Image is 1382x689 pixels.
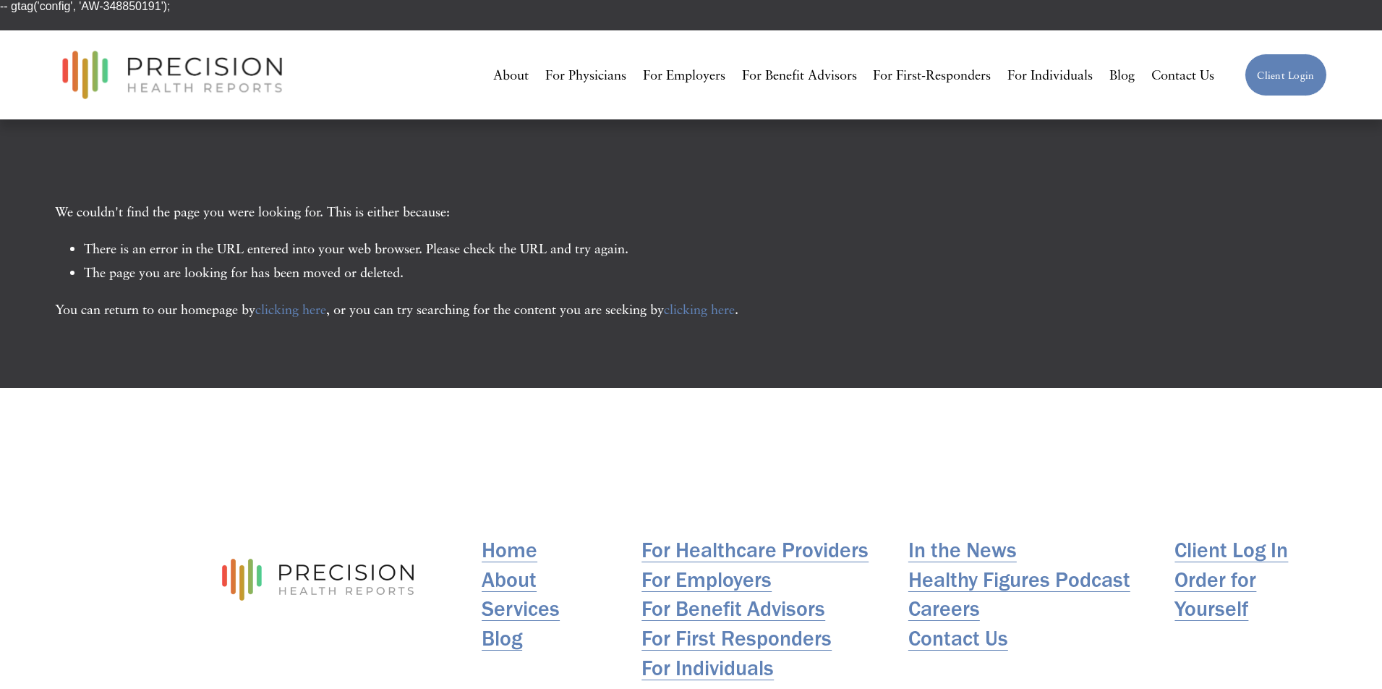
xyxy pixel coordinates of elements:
a: clicking here [255,301,326,317]
img: Precision Health Reports [55,44,289,106]
a: For First Responders [641,624,832,654]
a: Contact Us [1151,62,1214,88]
a: For Benefit Advisors [742,62,857,88]
a: Healthy Figures Podcast [908,565,1130,595]
a: For Individuals [1007,62,1093,88]
a: Client Login [1245,54,1326,97]
a: For Employers [643,62,725,88]
a: Blog [1109,62,1135,88]
li: There is an error in the URL entered into your web browser. Please check the URL and try again. [84,237,1326,261]
a: Home [482,536,537,565]
a: Contact Us [908,624,1008,654]
li: The page you are looking for has been moved or deleted. [84,261,1326,284]
a: For First-Responders [873,62,991,88]
a: For Physicians [545,62,626,88]
p: We couldn't find the page you were looking for. This is either because: [55,144,1326,223]
a: For Individuals [641,654,774,683]
a: For Healthcare Providers [641,536,869,565]
a: About [482,565,537,595]
p: You can return to our homepage by , or you can try searching for the content you are seeking by . [55,297,1326,321]
a: clicking here [664,301,735,317]
a: For Employers [641,565,772,595]
a: Client Log In [1174,536,1288,565]
a: Careers [908,594,980,624]
a: Services [482,594,560,624]
a: For Benefit Advisors [641,594,825,624]
a: Blog [482,624,522,654]
a: About [493,62,529,88]
a: Order for Yourself [1174,565,1326,624]
a: In the News [908,536,1017,565]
